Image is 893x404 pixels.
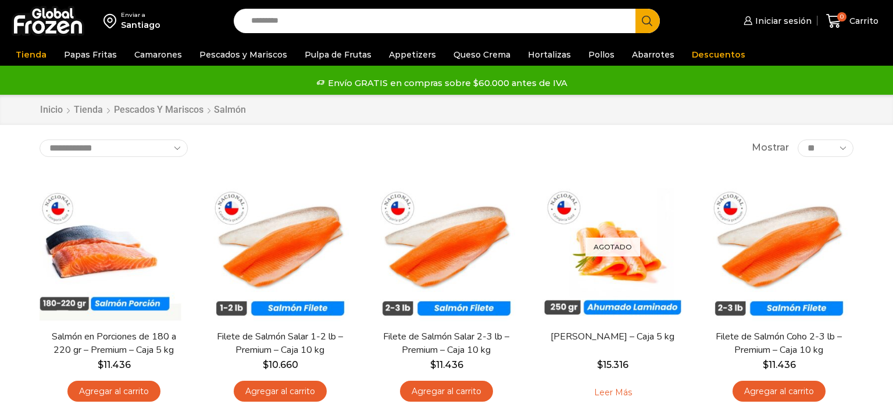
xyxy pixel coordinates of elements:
[846,15,878,27] span: Carrito
[40,103,63,117] a: Inicio
[380,330,513,357] a: Filete de Salmón Salar 2-3 lb – Premium – Caja 10 kg
[113,103,204,117] a: Pescados y Mariscos
[263,359,298,370] bdi: 10.660
[763,359,769,370] span: $
[98,359,131,370] bdi: 11.436
[430,359,463,370] bdi: 11.436
[400,381,493,402] a: Agregar al carrito: “Filete de Salmón Salar 2-3 lb - Premium - Caja 10 kg”
[752,141,789,155] span: Mostrar
[837,12,846,22] span: 0
[98,359,103,370] span: $
[522,44,577,66] a: Hortalizas
[234,381,327,402] a: Agregar al carrito: “Filete de Salmón Salar 1-2 lb – Premium - Caja 10 kg”
[214,104,246,115] h1: Salmón
[635,9,660,33] button: Search button
[73,103,103,117] a: Tienda
[194,44,293,66] a: Pescados y Mariscos
[121,19,160,31] div: Santiago
[597,359,628,370] bdi: 15.316
[583,44,620,66] a: Pollos
[103,11,121,31] img: address-field-icon.svg
[733,381,826,402] a: Agregar al carrito: “Filete de Salmón Coho 2-3 lb - Premium - Caja 10 kg”
[546,330,680,344] a: [PERSON_NAME] – Caja 5 kg
[383,44,442,66] a: Appetizers
[752,15,812,27] span: Iniciar sesión
[763,359,796,370] bdi: 11.436
[430,359,436,370] span: $
[213,330,347,357] a: Filete de Salmón Salar 1-2 lb – Premium – Caja 10 kg
[626,44,680,66] a: Abarrotes
[40,140,188,157] select: Pedido de la tienda
[47,330,181,357] a: Salmón en Porciones de 180 a 220 gr – Premium – Caja 5 kg
[597,359,603,370] span: $
[686,44,751,66] a: Descuentos
[299,44,377,66] a: Pulpa de Frutas
[741,9,812,33] a: Iniciar sesión
[263,359,269,370] span: $
[40,103,246,117] nav: Breadcrumb
[712,330,846,357] a: Filete de Salmón Coho 2-3 lb – Premium – Caja 10 kg
[823,8,881,35] a: 0 Carrito
[10,44,52,66] a: Tienda
[448,44,516,66] a: Queso Crema
[121,11,160,19] div: Enviar a
[128,44,188,66] a: Camarones
[585,237,640,256] p: Agotado
[58,44,123,66] a: Papas Fritas
[67,381,160,402] a: Agregar al carrito: “Salmón en Porciones de 180 a 220 gr - Premium - Caja 5 kg”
